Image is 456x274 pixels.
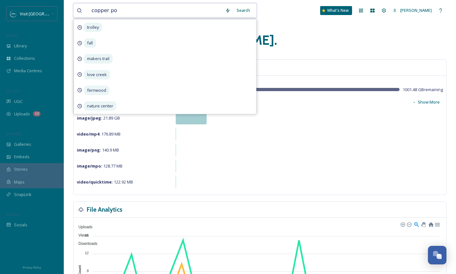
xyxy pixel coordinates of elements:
[14,111,30,117] span: Uploads
[14,68,42,74] span: Media Centres
[14,179,25,185] span: Maps
[6,89,20,93] span: COLLECT
[77,163,102,169] strong: image/mpo :
[14,43,27,49] span: Library
[414,221,419,227] div: Selection Zoom
[14,98,23,105] span: UGC
[84,38,96,48] span: fall
[77,131,100,137] strong: video/mp4 :
[428,246,446,264] button: Open Chat
[14,55,35,61] span: Collections
[74,241,97,246] span: Downloads
[14,141,31,147] span: Galleries
[23,263,41,271] a: Privacy Policy
[390,4,435,17] a: [PERSON_NAME]
[20,11,91,17] span: Visit [GEOGRAPHIC_DATA][US_STATE]
[77,163,122,169] span: 128.77 MB
[320,6,352,15] a: What's New
[434,221,440,227] div: Menu
[400,222,405,226] div: Zoom In
[84,54,113,63] span: makers trail
[421,222,425,226] div: Panning
[88,4,222,18] input: Search your library
[77,179,133,185] span: 122.92 MB
[77,147,119,153] span: 140.9 MB
[74,225,92,229] span: Uploads
[409,96,443,108] button: Show More
[85,251,89,255] tspan: 12
[23,265,41,270] span: Privacy Policy
[14,222,27,228] span: Socials
[428,221,433,227] div: Reset Zoom
[403,87,443,93] span: 1001.48 GB remaining
[14,192,32,198] span: SnapLink
[233,4,253,17] div: Search
[6,33,18,38] span: MEDIA
[6,212,19,217] span: SOCIALS
[84,70,110,79] span: love creek
[77,131,121,137] span: 176.89 MB
[14,166,28,172] span: Stories
[85,233,89,237] tspan: 16
[87,269,89,272] tspan: 8
[77,115,120,121] span: 21.89 GB
[77,179,113,185] strong: video/quicktime :
[6,131,21,136] span: WIDGETS
[77,147,101,153] strong: image/png :
[400,7,432,13] span: [PERSON_NAME]
[84,101,116,111] span: nature center
[10,11,17,17] img: SM%20Social%20Profile.png
[33,111,40,116] div: 18
[84,23,102,32] span: trolley
[87,205,122,214] h3: File Analytics
[74,233,89,238] span: Views
[84,86,109,95] span: fernwood
[77,115,102,121] strong: image/jpeg :
[14,154,30,160] span: Embeds
[407,222,411,226] div: Zoom Out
